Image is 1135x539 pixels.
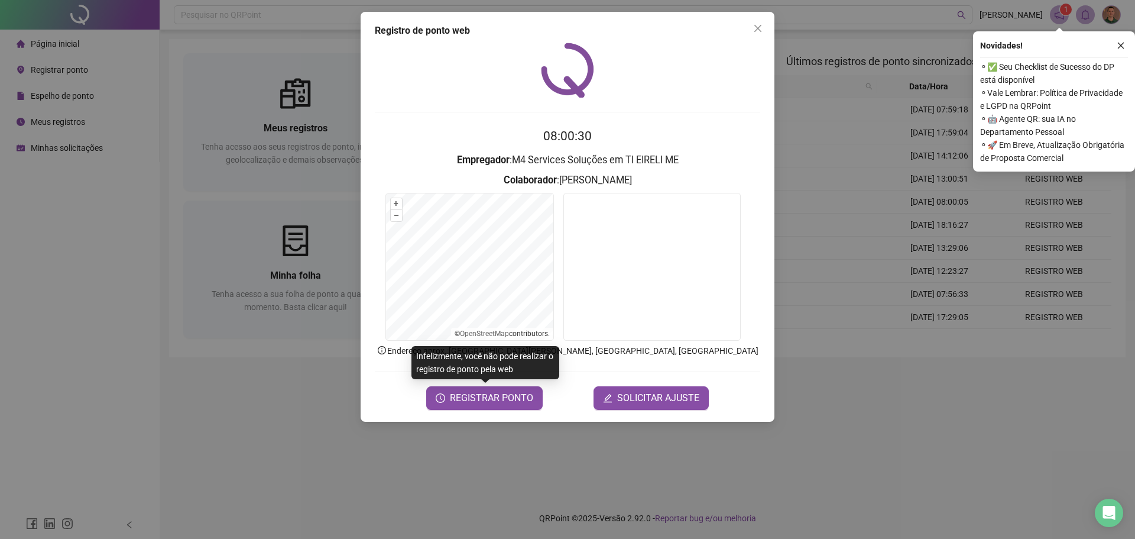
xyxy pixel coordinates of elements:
strong: Empregador [457,154,510,166]
a: OpenStreetMap [460,330,509,338]
h3: : M4 Services Soluções em TI EIRELI ME [375,153,760,168]
span: ⚬ 🚀 Em Breve, Atualização Obrigatória de Proposta Comercial [980,138,1128,164]
h3: : [PERSON_NAME] [375,173,760,188]
span: ⚬ ✅ Seu Checklist de Sucesso do DP está disponível [980,60,1128,86]
button: editSOLICITAR AJUSTE [594,386,709,410]
p: Endereço aprox. : [GEOGRAPHIC_DATA][PERSON_NAME], [GEOGRAPHIC_DATA], [GEOGRAPHIC_DATA] [375,344,760,357]
button: + [391,198,402,209]
time: 08:00:30 [543,129,592,143]
span: SOLICITAR AJUSTE [617,391,699,405]
strong: Colaborador [504,175,557,186]
span: Novidades ! [980,39,1023,52]
div: Registro de ponto web [375,24,760,38]
img: QRPoint [541,43,594,98]
button: REGISTRAR PONTO [426,386,543,410]
div: Open Intercom Messenger [1095,499,1123,527]
span: clock-circle [436,393,445,403]
span: info-circle [377,345,387,356]
div: Infelizmente, você não pode realizar o registro de ponto pela web [411,346,559,379]
button: – [391,210,402,221]
span: close [1117,41,1125,50]
span: edit [603,393,612,403]
span: close [753,24,763,33]
span: ⚬ Vale Lembrar: Política de Privacidade e LGPD na QRPoint [980,86,1128,112]
span: REGISTRAR PONTO [450,391,533,405]
button: Close [748,19,767,38]
span: ⚬ 🤖 Agente QR: sua IA no Departamento Pessoal [980,112,1128,138]
li: © contributors. [455,330,550,338]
